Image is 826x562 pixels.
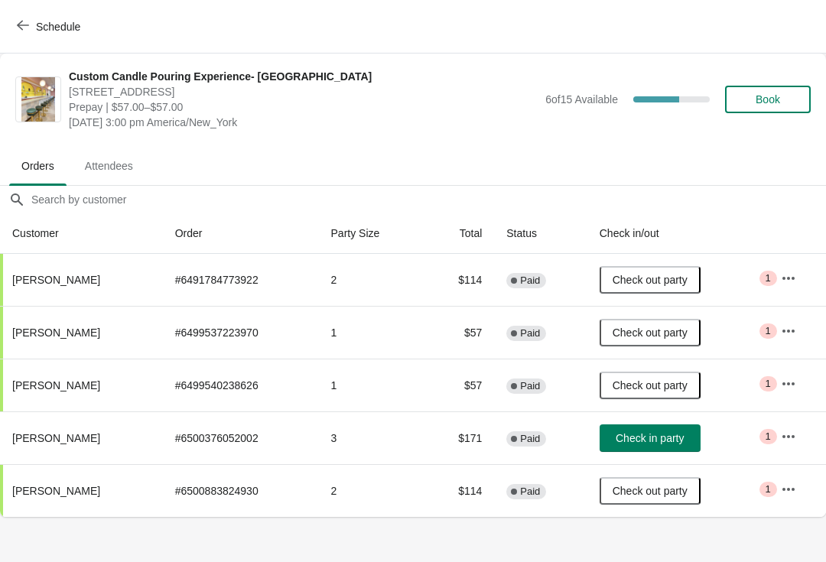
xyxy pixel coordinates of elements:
[31,186,826,213] input: Search by customer
[545,93,618,106] span: 6 of 15 Available
[12,274,100,286] span: [PERSON_NAME]
[319,411,424,464] td: 3
[766,325,771,337] span: 1
[600,477,701,505] button: Check out party
[766,430,771,443] span: 1
[587,213,769,254] th: Check in/out
[163,464,319,517] td: # 6500883824930
[520,380,540,392] span: Paid
[9,152,67,180] span: Orders
[600,266,701,294] button: Check out party
[424,411,494,464] td: $171
[12,326,100,339] span: [PERSON_NAME]
[8,13,93,41] button: Schedule
[520,433,540,445] span: Paid
[494,213,587,254] th: Status
[319,306,424,359] td: 1
[319,464,424,517] td: 2
[600,319,701,346] button: Check out party
[69,84,538,99] span: [STREET_ADDRESS]
[520,275,540,287] span: Paid
[613,379,688,391] span: Check out party
[766,272,771,284] span: 1
[36,21,80,33] span: Schedule
[73,152,145,180] span: Attendees
[613,485,688,497] span: Check out party
[319,254,424,306] td: 2
[424,464,494,517] td: $114
[163,359,319,411] td: # 6499540238626
[756,93,780,106] span: Book
[12,379,100,391] span: [PERSON_NAME]
[600,424,701,452] button: Check in party
[725,86,811,113] button: Book
[21,77,55,122] img: Custom Candle Pouring Experience- Delray Beach
[319,359,424,411] td: 1
[424,359,494,411] td: $57
[319,213,424,254] th: Party Size
[520,486,540,498] span: Paid
[520,327,540,339] span: Paid
[766,378,771,390] span: 1
[12,432,100,444] span: [PERSON_NAME]
[69,69,538,84] span: Custom Candle Pouring Experience- [GEOGRAPHIC_DATA]
[616,432,684,444] span: Check in party
[613,326,688,339] span: Check out party
[766,483,771,495] span: 1
[163,306,319,359] td: # 6499537223970
[163,254,319,306] td: # 6491784773922
[69,115,538,130] span: [DATE] 3:00 pm America/New_York
[424,213,494,254] th: Total
[163,411,319,464] td: # 6500376052002
[69,99,538,115] span: Prepay | $57.00–$57.00
[600,372,701,399] button: Check out party
[613,274,688,286] span: Check out party
[163,213,319,254] th: Order
[424,254,494,306] td: $114
[12,485,100,497] span: [PERSON_NAME]
[424,306,494,359] td: $57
